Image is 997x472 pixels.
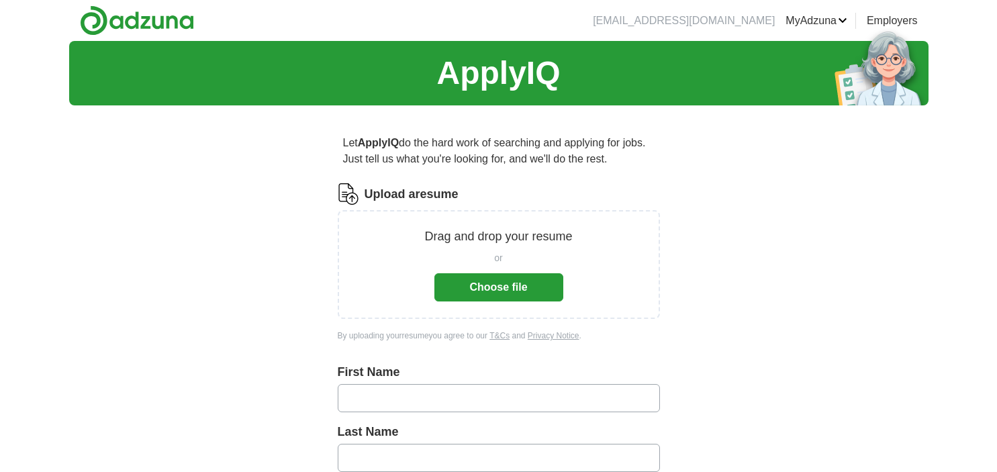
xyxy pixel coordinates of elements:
h1: ApplyIQ [436,49,560,97]
li: [EMAIL_ADDRESS][DOMAIN_NAME] [593,13,775,29]
label: First Name [338,363,660,381]
a: Privacy Notice [528,331,579,340]
a: Employers [867,13,918,29]
span: or [494,251,502,265]
a: MyAdzuna [786,13,847,29]
img: CV Icon [338,183,359,205]
p: Drag and drop your resume [424,228,572,246]
label: Upload a resume [365,185,459,203]
label: Last Name [338,423,660,441]
button: Choose file [434,273,563,301]
strong: ApplyIQ [358,137,399,148]
p: Let do the hard work of searching and applying for jobs. Just tell us what you're looking for, an... [338,130,660,173]
img: Adzuna logo [80,5,194,36]
a: T&Cs [489,331,510,340]
div: By uploading your resume you agree to our and . [338,330,660,342]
